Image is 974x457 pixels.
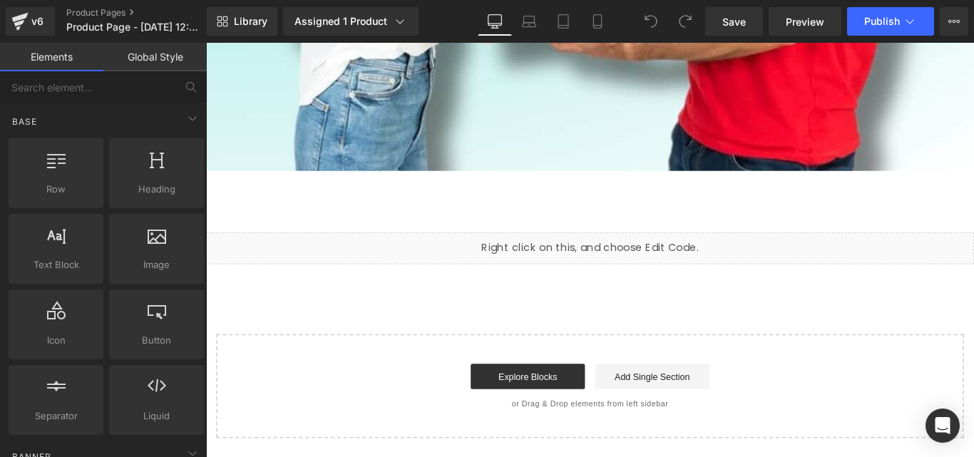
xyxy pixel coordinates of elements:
[297,361,426,389] a: Explore Blocks
[103,43,207,71] a: Global Style
[29,12,46,31] div: v6
[13,409,99,423] span: Separator
[512,7,546,36] a: Laptop
[637,7,665,36] button: Undo
[113,182,200,197] span: Heading
[13,182,99,197] span: Row
[722,14,746,29] span: Save
[940,7,968,36] button: More
[6,7,55,36] a: v6
[113,409,200,423] span: Liquid
[437,361,565,389] a: Add Single Section
[13,333,99,348] span: Icon
[786,14,824,29] span: Preview
[13,257,99,272] span: Text Block
[34,401,829,411] p: or Drag & Drop elements from left sidebar
[864,16,900,27] span: Publish
[113,333,200,348] span: Button
[234,15,267,28] span: Library
[847,7,934,36] button: Publish
[113,257,200,272] span: Image
[11,115,39,128] span: Base
[546,7,580,36] a: Tablet
[769,7,841,36] a: Preview
[294,14,407,29] div: Assigned 1 Product
[580,7,615,36] a: Mobile
[207,7,277,36] a: New Library
[66,7,230,19] a: Product Pages
[66,21,203,33] span: Product Page - [DATE] 12:00:56
[478,7,512,36] a: Desktop
[926,409,960,443] div: Open Intercom Messenger
[671,7,699,36] button: Redo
